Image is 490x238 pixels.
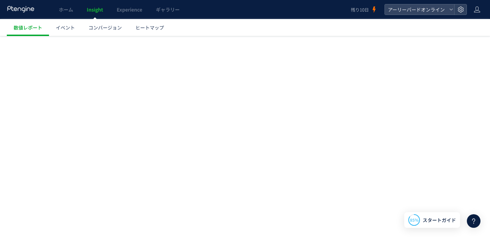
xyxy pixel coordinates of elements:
span: イベント [56,24,75,31]
span: ホーム [59,6,73,13]
span: 数値レポート [14,24,42,31]
span: ヒートマップ [135,24,164,31]
span: 85% [410,217,419,223]
span: アーリーバードオンライン [386,4,446,15]
span: 残り10日 [351,6,369,13]
span: Experience [117,6,142,13]
span: コンバージョン [88,24,122,31]
span: Insight [87,6,103,13]
span: スタートガイド [423,217,456,224]
span: ギャラリー [156,6,180,13]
